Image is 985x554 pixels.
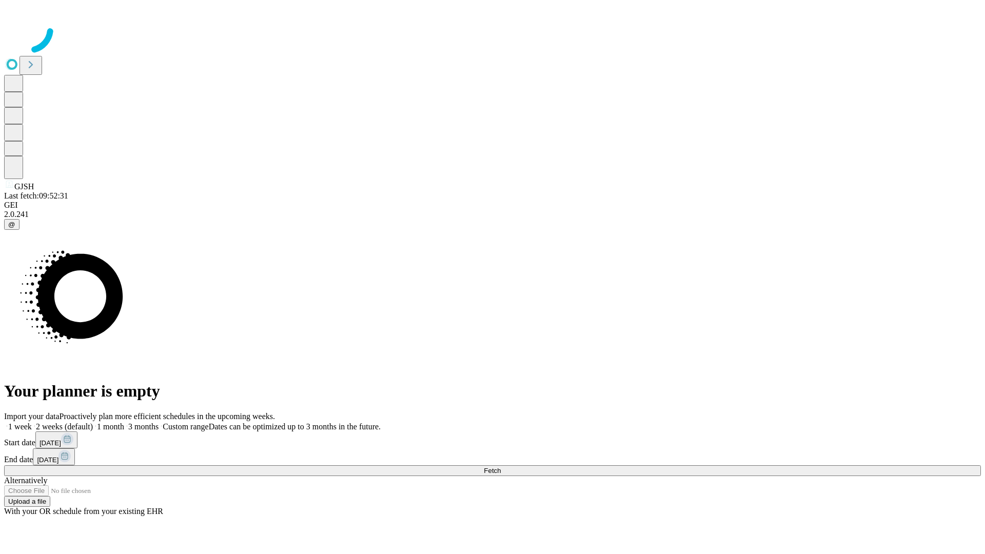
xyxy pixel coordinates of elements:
[4,476,47,485] span: Alternatively
[4,201,981,210] div: GEI
[14,182,34,191] span: GJSH
[4,219,19,230] button: @
[4,412,60,421] span: Import your data
[60,412,275,421] span: Proactively plan more efficient schedules in the upcoming weeks.
[4,191,68,200] span: Last fetch: 09:52:31
[209,422,381,431] span: Dates can be optimized up to 3 months in the future.
[128,422,159,431] span: 3 months
[8,422,32,431] span: 1 week
[37,456,58,464] span: [DATE]
[4,382,981,401] h1: Your planner is empty
[33,448,75,465] button: [DATE]
[163,422,208,431] span: Custom range
[35,431,77,448] button: [DATE]
[97,422,124,431] span: 1 month
[484,467,501,474] span: Fetch
[40,439,61,447] span: [DATE]
[4,465,981,476] button: Fetch
[4,210,981,219] div: 2.0.241
[8,221,15,228] span: @
[4,431,981,448] div: Start date
[4,507,163,516] span: With your OR schedule from your existing EHR
[4,496,50,507] button: Upload a file
[36,422,93,431] span: 2 weeks (default)
[4,448,981,465] div: End date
